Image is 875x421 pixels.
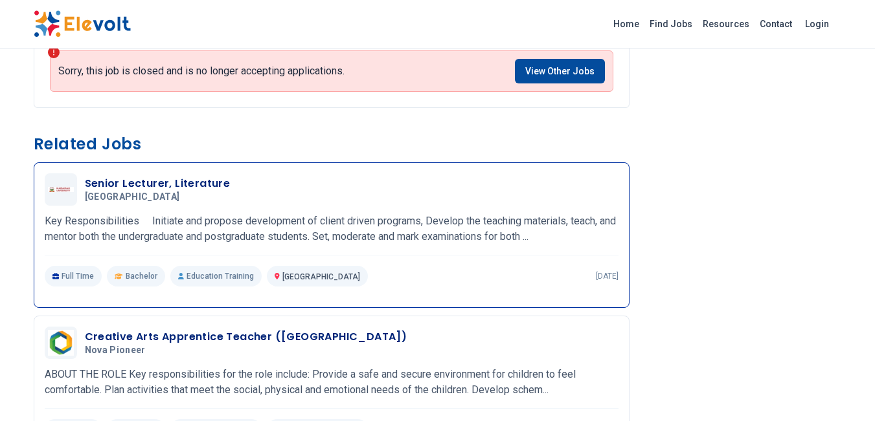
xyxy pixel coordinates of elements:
p: Key Responsibilities Initiate and propose development of client driven programs, Develop the teac... [45,213,619,244]
a: Home [608,14,644,34]
a: Login [797,11,837,37]
img: Kabarak University [48,187,74,192]
span: Bachelor [126,271,157,281]
a: Find Jobs [644,14,698,34]
p: Sorry, this job is closed and is no longer accepting applications. [58,65,345,78]
h3: Senior Lecturer, Literature [85,176,231,191]
span: [GEOGRAPHIC_DATA] [85,191,180,203]
p: Education Training [170,266,262,286]
img: Nova Pioneer [48,330,74,356]
p: [DATE] [596,271,619,281]
h3: Creative Arts Apprentice Teacher ([GEOGRAPHIC_DATA]) [85,329,407,345]
a: Resources [698,14,755,34]
a: Contact [755,14,797,34]
img: Elevolt [34,10,131,38]
h3: Related Jobs [34,134,630,155]
span: [GEOGRAPHIC_DATA] [282,272,360,281]
span: Nova Pioneer [85,345,146,356]
p: ABOUT THE ROLE Key responsibilities for the role include: Provide a safe and secure environment f... [45,367,619,398]
a: Kabarak UniversitySenior Lecturer, Literature[GEOGRAPHIC_DATA]Key Responsibilities Initiate and p... [45,173,619,286]
a: View Other Jobs [515,59,605,83]
p: Full Time [45,266,102,286]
